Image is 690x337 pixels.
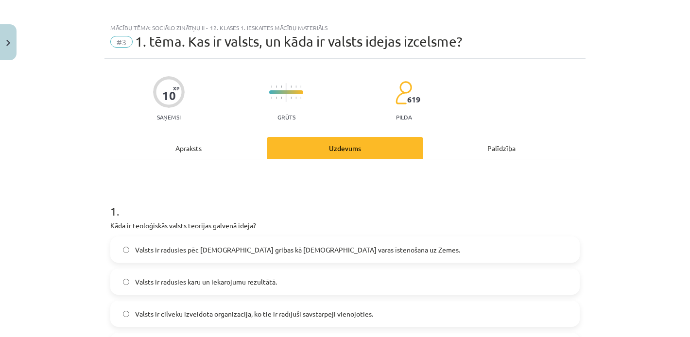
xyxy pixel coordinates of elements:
img: icon-short-line-57e1e144782c952c97e751825c79c345078a6d821885a25fce030b3d8c18986b.svg [281,85,282,88]
img: icon-short-line-57e1e144782c952c97e751825c79c345078a6d821885a25fce030b3d8c18986b.svg [291,85,292,88]
h1: 1 . [110,187,580,218]
input: Valsts ir radusies karu un iekarojumu rezultātā. [123,279,129,285]
img: icon-short-line-57e1e144782c952c97e751825c79c345078a6d821885a25fce030b3d8c18986b.svg [271,97,272,99]
span: Valsts ir radusies karu un iekarojumu rezultātā. [135,277,277,287]
img: icon-short-line-57e1e144782c952c97e751825c79c345078a6d821885a25fce030b3d8c18986b.svg [276,97,277,99]
div: 10 [162,89,176,102]
div: Mācību tēma: Sociālo zinātņu ii - 12. klases 1. ieskaites mācību materiāls [110,24,580,31]
span: #3 [110,36,133,48]
p: pilda [396,114,412,120]
img: students-c634bb4e5e11cddfef0936a35e636f08e4e9abd3cc4e673bd6f9a4125e45ecb1.svg [395,81,412,105]
img: icon-short-line-57e1e144782c952c97e751825c79c345078a6d821885a25fce030b3d8c18986b.svg [291,97,292,99]
img: icon-short-line-57e1e144782c952c97e751825c79c345078a6d821885a25fce030b3d8c18986b.svg [300,85,301,88]
img: icon-short-line-57e1e144782c952c97e751825c79c345078a6d821885a25fce030b3d8c18986b.svg [300,97,301,99]
img: icon-short-line-57e1e144782c952c97e751825c79c345078a6d821885a25fce030b3d8c18986b.svg [271,85,272,88]
img: icon-close-lesson-0947bae3869378f0d4975bcd49f059093ad1ed9edebbc8119c70593378902aed.svg [6,40,10,46]
div: Uzdevums [267,137,423,159]
p: Saņemsi [153,114,185,120]
span: 619 [407,95,420,104]
input: Valsts ir cilvēku izveidota organizācija, ko tie ir radījuši savstarpēji vienojoties. [123,311,129,317]
input: Valsts ir radusies pēc [DEMOGRAPHIC_DATA] gribas kā [DEMOGRAPHIC_DATA] varas īstenošana uz Zemes. [123,247,129,253]
img: icon-short-line-57e1e144782c952c97e751825c79c345078a6d821885a25fce030b3d8c18986b.svg [281,97,282,99]
span: Valsts ir radusies pēc [DEMOGRAPHIC_DATA] gribas kā [DEMOGRAPHIC_DATA] varas īstenošana uz Zemes. [135,245,460,255]
div: Palīdzība [423,137,580,159]
img: icon-short-line-57e1e144782c952c97e751825c79c345078a6d821885a25fce030b3d8c18986b.svg [276,85,277,88]
span: Valsts ir cilvēku izveidota organizācija, ko tie ir radījuši savstarpēji vienojoties. [135,309,373,319]
p: Kāda ir teoloģiskās valsts teorijas galvenā ideja? [110,220,580,231]
div: Apraksts [110,137,267,159]
span: 1. tēma. Kas ir valsts, un kāda ir valsts idejas izcelsme? [135,34,462,50]
img: icon-long-line-d9ea69661e0d244f92f715978eff75569469978d946b2353a9bb055b3ed8787d.svg [286,83,287,102]
p: Grūts [277,114,295,120]
span: XP [173,85,179,91]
